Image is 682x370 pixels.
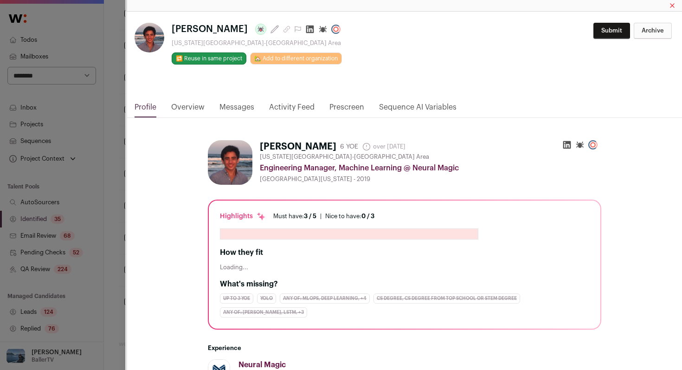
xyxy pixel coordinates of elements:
[172,23,248,36] span: [PERSON_NAME]
[373,293,520,304] div: CS degree, CS degree from top school or STEM degree
[304,213,316,219] span: 3 / 5
[379,102,457,117] a: Sequence AI Variables
[257,293,276,304] div: YOLO
[260,153,429,161] span: [US_STATE][GEOGRAPHIC_DATA]-[GEOGRAPHIC_DATA] Area
[172,52,246,65] button: 🔂 Reuse in same project
[220,293,253,304] div: up to 3 YOE
[220,307,307,318] div: Any of: [PERSON_NAME], LSTM, +3
[362,142,405,151] span: over [DATE]
[329,102,364,117] a: Prescreen
[135,23,164,52] img: 52fcc4757b9c9a1da04e5cd13fcf756cbd7b3b66d90e673fcd0f6074d5505e3c
[260,162,601,174] div: Engineering Manager, Machine Learning @ Neural Magic
[238,361,286,369] span: Neural Magic
[361,213,374,219] span: 0 / 3
[219,102,254,117] a: Messages
[340,142,358,151] div: 6 YOE
[135,102,156,117] a: Profile
[220,247,589,258] h2: How they fit
[593,23,630,39] button: Submit
[250,52,342,65] a: 🏡 Add to different organization
[273,213,316,220] div: Must have:
[208,344,601,352] h2: Experience
[634,23,672,39] button: Archive
[273,213,374,220] ul: |
[172,39,344,47] div: [US_STATE][GEOGRAPHIC_DATA]-[GEOGRAPHIC_DATA] Area
[171,102,205,117] a: Overview
[220,279,589,290] h2: What's missing?
[220,212,266,221] div: Highlights
[280,293,370,304] div: Any of: MLOps, Deep Learning, +4
[325,213,374,220] div: Nice to have:
[269,102,315,117] a: Activity Feed
[220,264,589,271] div: Loading...
[208,140,252,185] img: 52fcc4757b9c9a1da04e5cd13fcf756cbd7b3b66d90e673fcd0f6074d5505e3c
[260,140,336,153] h1: [PERSON_NAME]
[260,175,601,183] div: [GEOGRAPHIC_DATA][US_STATE] - 2019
